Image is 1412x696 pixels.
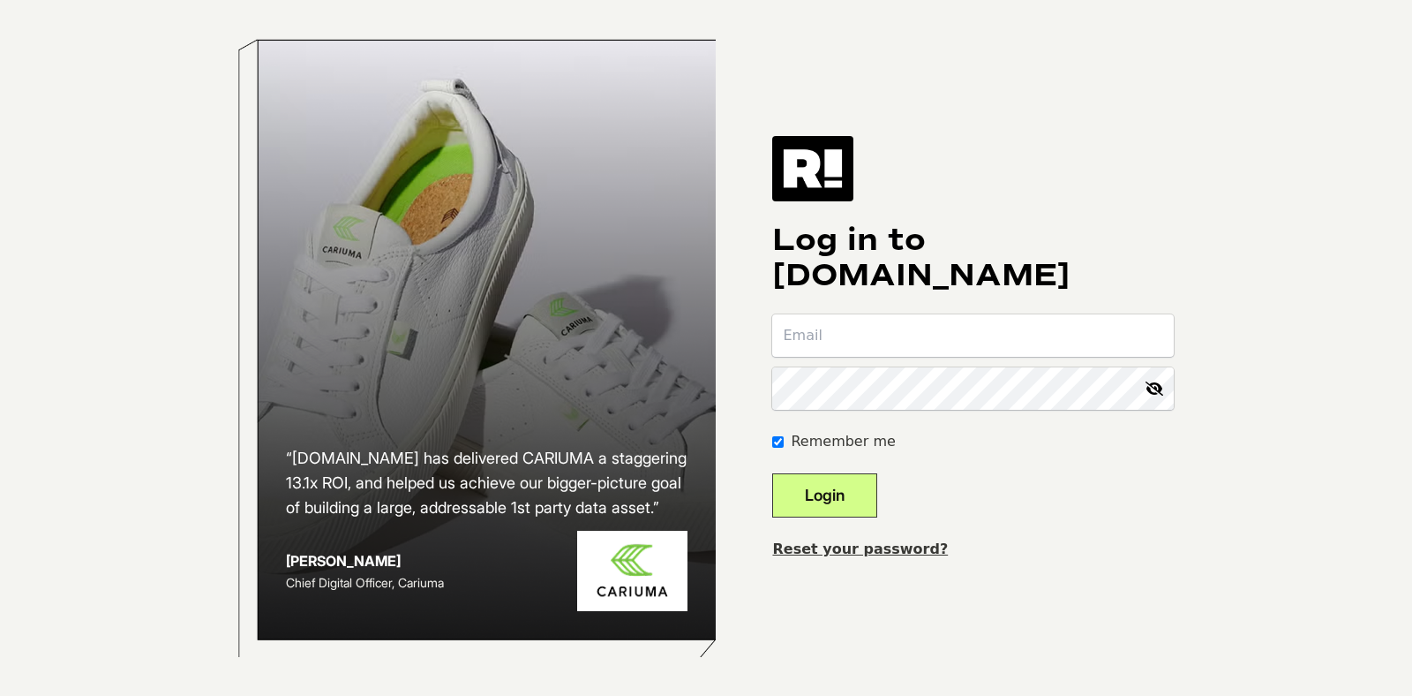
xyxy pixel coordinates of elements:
span: Chief Digital Officer, Cariuma [286,575,444,590]
img: Cariuma [577,531,687,611]
button: Login [772,473,877,518]
label: Remember me [791,431,895,452]
h2: “[DOMAIN_NAME] has delivered CARIUMA a staggering 13.1x ROI, and helped us achieve our bigger-pic... [286,446,688,520]
h1: Log in to [DOMAIN_NAME] [772,223,1174,293]
strong: [PERSON_NAME] [286,552,401,570]
img: Retention.com [772,136,853,201]
a: Reset your password? [772,541,948,557]
input: Email [772,314,1174,357]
